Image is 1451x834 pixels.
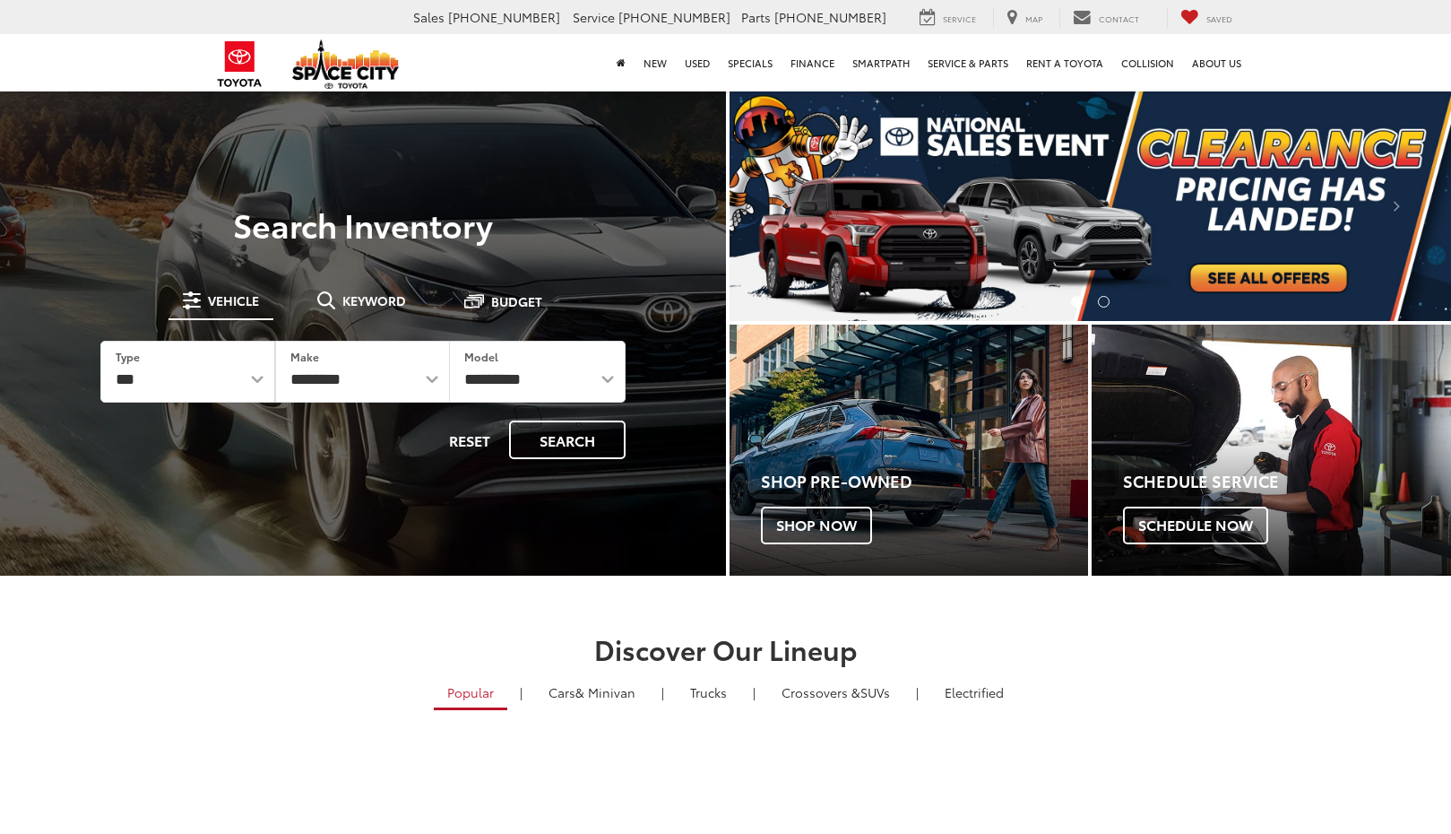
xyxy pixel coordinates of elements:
[116,349,140,364] label: Type
[1059,8,1153,28] a: Contact
[730,325,1089,577] a: Shop Pre-Owned Shop Now
[1098,296,1110,308] li: Go to slide number 2.
[448,8,560,26] span: [PHONE_NUMBER]
[911,683,923,701] li: |
[292,39,400,89] img: Space City Toyota
[575,683,635,701] span: & Minivan
[768,677,903,708] a: SUVs
[515,683,527,701] li: |
[1206,13,1232,24] span: Saved
[741,8,771,26] span: Parts
[1099,13,1139,24] span: Contact
[342,294,406,307] span: Keyword
[931,677,1017,708] a: Electrified
[413,8,445,26] span: Sales
[1112,34,1183,91] a: Collision
[1092,325,1451,577] div: Toyota
[993,8,1056,28] a: Map
[608,34,635,91] a: Home
[1071,296,1083,308] li: Go to slide number 1.
[1183,34,1250,91] a: About Us
[208,294,259,307] span: Vehicle
[1343,126,1451,285] button: Click to view next picture.
[730,325,1089,577] div: Toyota
[677,677,740,708] a: Trucks
[1123,507,1268,544] span: Schedule Now
[1017,34,1112,91] a: Rent a Toyota
[1123,473,1451,491] h4: Schedule Service
[657,683,669,701] li: |
[573,8,615,26] span: Service
[75,206,651,242] h3: Search Inventory
[1167,8,1246,28] a: My Saved Vehicles
[761,507,872,544] span: Shop Now
[434,421,505,459] button: Reset
[535,677,649,708] a: Cars
[676,34,719,91] a: Used
[782,683,860,701] span: Crossovers &
[464,349,498,364] label: Model
[635,34,676,91] a: New
[748,683,760,701] li: |
[943,13,976,24] span: Service
[761,473,1089,491] h4: Shop Pre-Owned
[919,34,1017,91] a: Service & Parts
[206,35,273,93] img: Toyota
[94,634,1358,664] h2: Discover Our Lineup
[774,8,886,26] span: [PHONE_NUMBER]
[434,677,507,710] a: Popular
[719,34,782,91] a: Specials
[782,34,843,91] a: Finance
[618,8,730,26] span: [PHONE_NUMBER]
[730,126,838,285] button: Click to view previous picture.
[290,349,319,364] label: Make
[1025,13,1042,24] span: Map
[509,421,626,459] button: Search
[843,34,919,91] a: SmartPath
[1092,325,1451,577] a: Schedule Service Schedule Now
[491,295,542,308] span: Budget
[906,8,989,28] a: Service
